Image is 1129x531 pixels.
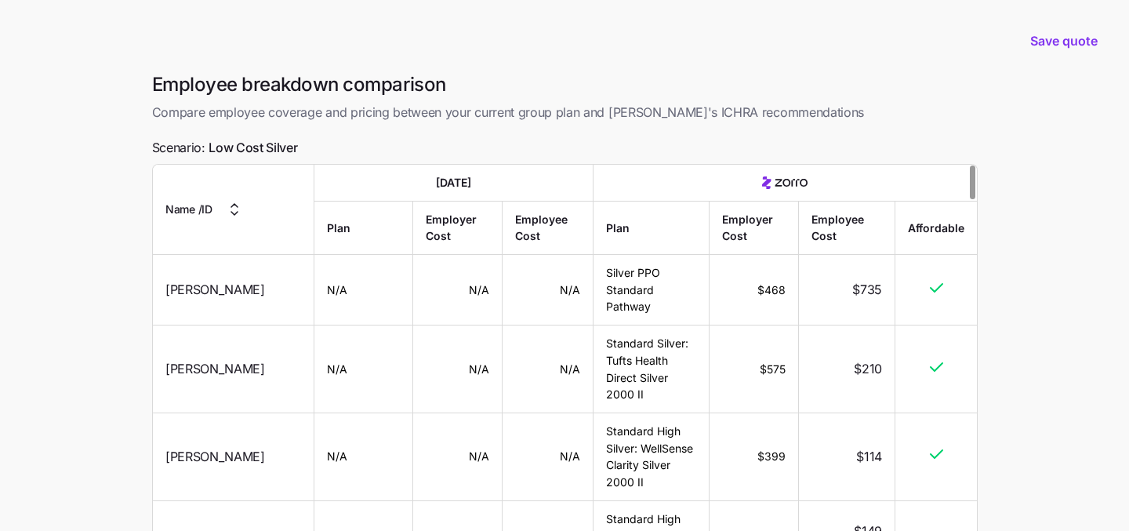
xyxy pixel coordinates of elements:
[152,72,978,96] h1: Employee breakdown comparison
[503,255,593,326] td: N/A
[165,359,265,379] span: [PERSON_NAME]
[314,201,413,254] th: Plan
[413,413,503,501] td: N/A
[593,201,709,254] th: Plan
[165,201,212,218] span: Name / ID
[413,326,503,413] td: N/A
[852,280,882,300] span: $735
[314,326,413,413] td: N/A
[314,413,413,501] td: N/A
[593,326,709,413] td: Standard Silver: Tufts Health Direct Silver 2000 II
[314,255,413,326] td: N/A
[709,326,798,413] td: $575
[503,201,593,254] th: Employee Cost
[1030,31,1098,50] span: Save quote
[152,138,298,158] span: Scenario:
[1018,19,1110,63] button: Save quote
[503,413,593,501] td: N/A
[165,280,265,300] span: [PERSON_NAME]
[856,447,882,467] span: $114
[895,201,977,254] th: Affordable
[209,138,297,158] span: Low Cost Silver
[709,255,798,326] td: $468
[709,413,798,501] td: $399
[165,447,265,467] span: [PERSON_NAME]
[593,413,709,501] td: Standard High Silver: WellSense Clarity Silver 2000 II
[165,200,244,219] button: Name /ID
[152,103,978,122] span: Compare employee coverage and pricing between your current group plan and [PERSON_NAME]'s ICHRA r...
[709,201,798,254] th: Employer Cost
[593,255,709,326] td: Silver PPO Standard Pathway
[314,165,593,202] th: [DATE]
[799,201,895,254] th: Employee Cost
[503,326,593,413] td: N/A
[413,201,503,254] th: Employer Cost
[854,359,882,379] span: $210
[413,255,503,326] td: N/A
